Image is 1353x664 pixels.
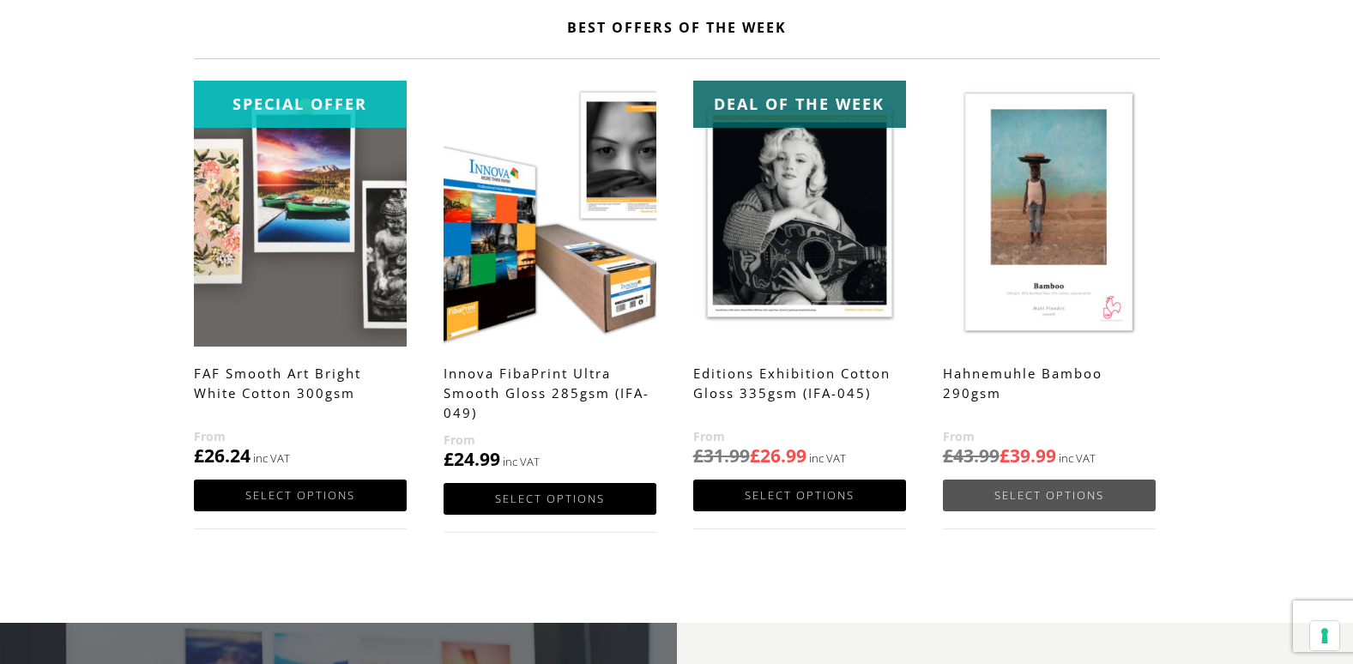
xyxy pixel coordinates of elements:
button: Your consent preferences for tracking technologies [1310,621,1339,650]
img: FAF Smooth Art Bright White Cotton 300gsm [194,81,407,347]
a: Special OfferFAF Smooth Art Bright White Cotton 300gsm £26.24 [194,81,407,468]
h2: Hahnemuhle Bamboo 290gsm [943,358,1156,426]
div: Deal of the week [693,81,906,128]
a: Hahnemuhle Bamboo 290gsm £43.99£39.99 [943,81,1156,468]
span: £ [750,444,760,468]
h2: FAF Smooth Art Bright White Cotton 300gsm [194,358,407,426]
a: Select options for “FAF Smooth Art Bright White Cotton 300gsm” [194,480,407,511]
span: £ [693,444,704,468]
span: £ [1000,444,1010,468]
span: £ [444,447,454,471]
bdi: 39.99 [1000,444,1056,468]
a: Innova FibaPrint Ultra Smooth Gloss 285gsm (IFA-049) £24.99 [444,81,656,472]
h2: Best Offers Of The Week [194,18,1160,37]
a: Select options for “Editions Exhibition Cotton Gloss 335gsm (IFA-045)” [693,480,906,511]
h2: Innova FibaPrint Ultra Smooth Gloss 285gsm (IFA-049) [444,358,656,430]
a: Select options for “Hahnemuhle Bamboo 290gsm” [943,480,1156,511]
a: Deal of the week Editions Exhibition Cotton Gloss 335gsm (IFA-045) £31.99£26.99 [693,81,906,468]
bdi: 26.99 [750,444,806,468]
a: Select options for “Innova FibaPrint Ultra Smooth Gloss 285gsm (IFA-049)” [444,483,656,515]
img: Hahnemuhle Bamboo 290gsm [943,81,1156,347]
span: £ [194,444,204,468]
bdi: 43.99 [943,444,1000,468]
span: £ [943,444,953,468]
div: Special Offer [194,81,407,128]
bdi: 26.24 [194,444,251,468]
img: Innova FibaPrint Ultra Smooth Gloss 285gsm (IFA-049) [444,81,656,347]
bdi: 31.99 [693,444,750,468]
bdi: 24.99 [444,447,500,471]
h2: Editions Exhibition Cotton Gloss 335gsm (IFA-045) [693,358,906,426]
img: Editions Exhibition Cotton Gloss 335gsm (IFA-045) [693,81,906,347]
